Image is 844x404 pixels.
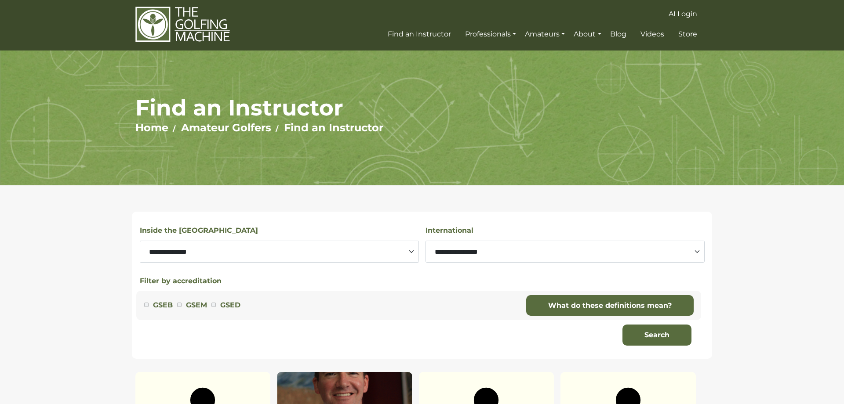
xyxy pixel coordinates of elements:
[284,121,383,134] a: Find an Instructor
[523,26,567,42] a: Amateurs
[386,26,453,42] a: Find an Instructor
[220,299,240,311] label: GSED
[526,295,694,316] a: What do these definitions mean?
[678,30,697,38] span: Store
[388,30,451,38] span: Find an Instructor
[426,225,473,236] label: International
[676,26,699,42] a: Store
[622,325,691,346] button: Search
[610,30,626,38] span: Blog
[463,26,518,42] a: Professionals
[140,225,258,236] label: Inside the [GEOGRAPHIC_DATA]
[140,276,222,286] button: Filter by accreditation
[153,299,173,311] label: GSEB
[181,121,271,134] a: Amateur Golfers
[666,6,699,22] a: AI Login
[135,6,230,43] img: The Golfing Machine
[426,241,705,263] select: Select a country
[571,26,603,42] a: About
[140,241,419,263] select: Select a state
[186,299,207,311] label: GSEM
[640,30,664,38] span: Videos
[669,10,697,18] span: AI Login
[608,26,629,42] a: Blog
[638,26,666,42] a: Videos
[135,94,709,121] h1: Find an Instructor
[135,121,168,134] a: Home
